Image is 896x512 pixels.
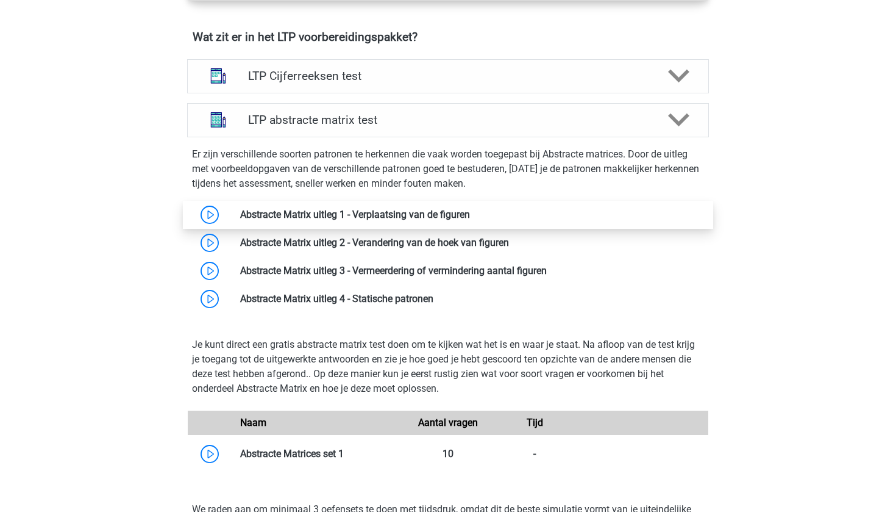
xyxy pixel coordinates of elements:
p: Je kunt direct een gratis abstracte matrix test doen om te kijken wat het is en waar je staat. Na... [192,337,704,396]
a: abstracte matrices LTP abstracte matrix test [182,103,714,137]
p: Er zijn verschillende soorten patronen te herkennen die vaak worden toegepast bij Abstracte matri... [192,147,704,191]
div: Abstracte Matrices set 1 [231,447,405,461]
div: Abstracte Matrix uitleg 3 - Vermeerdering of vermindering aantal figuren [231,264,708,278]
div: Aantal vragen [405,416,491,430]
a: cijferreeksen LTP Cijferreeksen test [182,59,714,93]
div: Tijd [491,416,578,430]
div: Abstracte Matrix uitleg 2 - Verandering van de hoek van figuren [231,236,708,250]
h4: LTP abstracte matrix test [248,113,647,127]
div: Abstracte Matrix uitleg 1 - Verplaatsing van de figuren [231,207,708,222]
img: cijferreeksen [202,60,234,92]
img: abstracte matrices [202,104,234,135]
div: Abstracte Matrix uitleg 4 - Statische patronen [231,292,708,306]
h4: Wat zit er in het LTP voorbereidingspakket? [193,30,703,44]
h4: LTP Cijferreeksen test [248,69,647,83]
div: Naam [231,416,405,430]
